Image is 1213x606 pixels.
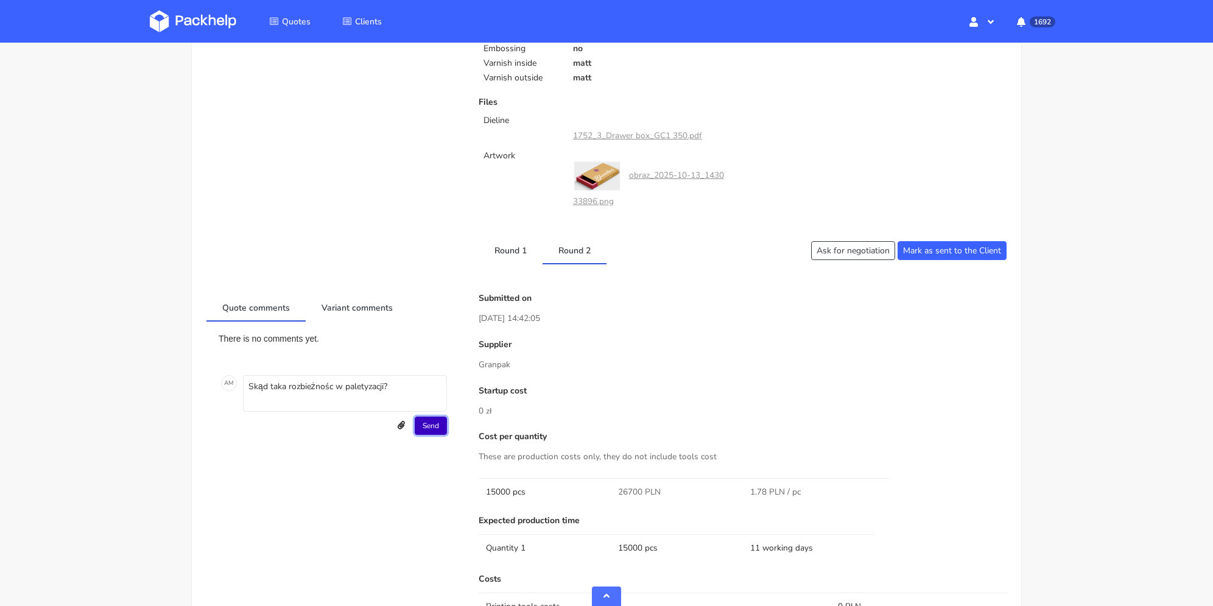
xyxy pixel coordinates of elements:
[479,97,734,107] p: Files
[483,44,558,54] p: Embossing
[328,10,396,32] a: Clients
[573,161,622,191] img: 39843a4e-10f8-4fdb-a29f-454b29c1d993
[1030,16,1055,27] span: 1692
[483,151,558,161] p: Artwork
[479,294,1007,303] p: Submitted on
[483,58,558,68] p: Varnish inside
[255,10,325,32] a: Quotes
[573,130,702,141] a: 1752_3_Drawer box_GC1 350.pdf
[611,534,743,562] td: 15000 pcs
[479,534,611,562] td: Quantity 1
[573,44,734,54] p: no
[479,516,1007,526] p: Expected production time
[479,340,1007,350] p: Supplier
[743,534,875,562] td: 11 working days
[219,334,449,344] p: There is no comments yet.
[150,10,236,32] img: Dashboard
[479,404,1007,418] p: 0 zł
[479,236,543,263] a: Round 1
[355,16,382,27] span: Clients
[573,58,734,68] p: matt
[479,386,1007,396] p: Startup cost
[573,73,734,83] p: matt
[206,294,306,320] a: Quote comments
[479,574,1007,584] p: Costs
[306,294,409,320] a: Variant comments
[811,241,895,260] button: Ask for negotiation
[479,312,1007,325] p: [DATE] 14:42:05
[282,16,311,27] span: Quotes
[479,358,1007,372] p: Granpak
[479,450,1007,463] p: These are production costs only, they do not include tools cost
[573,169,724,206] a: obraz_2025-10-13_143033896.png
[618,486,661,498] span: 26700 PLN
[750,486,801,498] span: 1.78 PLN / pc
[483,73,558,83] p: Varnish outside
[224,375,228,391] span: A
[479,432,1007,442] p: Cost per quantity
[483,116,558,125] p: Dieline
[479,478,611,506] td: 15000 pcs
[415,417,447,435] button: Send
[898,241,1007,260] button: Mark as sent to the Client
[543,236,606,263] a: Round 2
[228,375,234,391] span: M
[1007,10,1063,32] button: 1692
